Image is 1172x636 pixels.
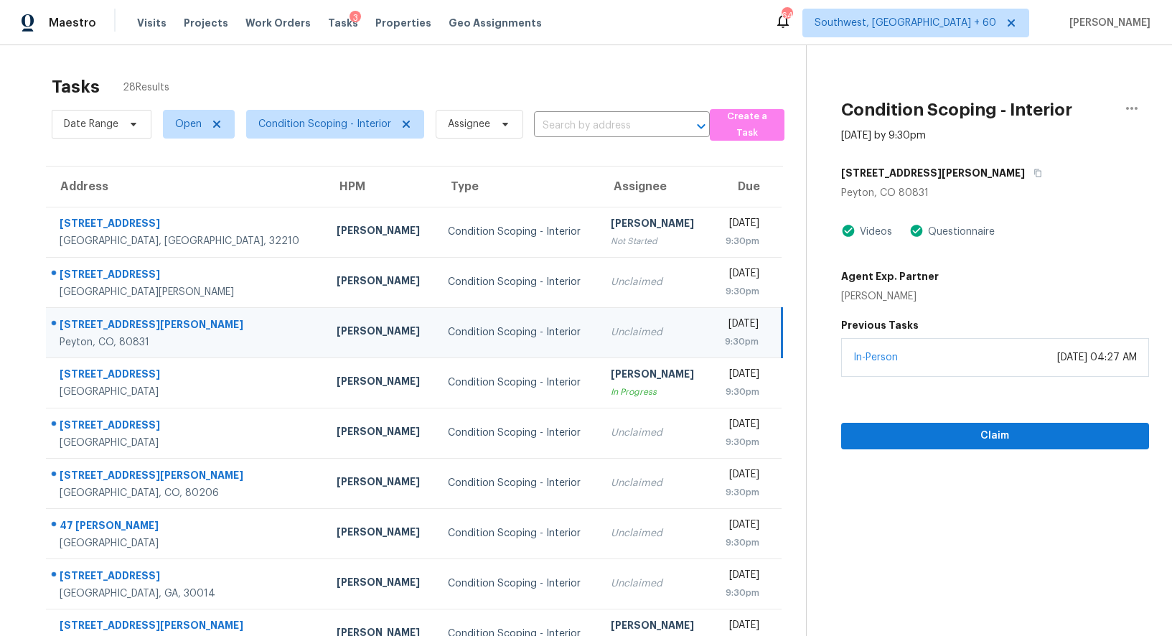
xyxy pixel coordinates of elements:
[853,352,898,363] a: In-Person
[841,289,939,304] div: [PERSON_NAME]
[611,426,699,440] div: Unclaimed
[721,485,759,500] div: 9:30pm
[60,618,314,636] div: [STREET_ADDRESS][PERSON_NAME]
[448,576,588,591] div: Condition Scoping - Interior
[448,426,588,440] div: Condition Scoping - Interior
[337,525,425,543] div: [PERSON_NAME]
[710,109,784,141] button: Create a Task
[60,468,314,486] div: [STREET_ADDRESS][PERSON_NAME]
[841,128,926,143] div: [DATE] by 9:30pm
[350,11,361,25] div: 3
[375,16,431,30] span: Properties
[841,269,939,284] h5: Agent Exp. Partner
[60,418,314,436] div: [STREET_ADDRESS]
[721,385,759,399] div: 9:30pm
[721,266,759,284] div: [DATE]
[46,167,325,207] th: Address
[60,569,314,586] div: [STREET_ADDRESS]
[853,427,1138,445] span: Claim
[815,16,996,30] span: Southwest, [GEOGRAPHIC_DATA] + 60
[909,223,924,238] img: Artifact Present Icon
[611,234,699,248] div: Not Started
[137,16,167,30] span: Visits
[448,476,588,490] div: Condition Scoping - Interior
[611,275,699,289] div: Unclaimed
[721,367,759,385] div: [DATE]
[337,223,425,241] div: [PERSON_NAME]
[245,16,311,30] span: Work Orders
[123,80,169,95] span: 28 Results
[611,526,699,541] div: Unclaimed
[60,367,314,385] div: [STREET_ADDRESS]
[337,474,425,492] div: [PERSON_NAME]
[52,80,100,94] h2: Tasks
[60,486,314,500] div: [GEOGRAPHIC_DATA], CO, 80206
[717,108,777,141] span: Create a Task
[60,518,314,536] div: 47 [PERSON_NAME]
[721,568,759,586] div: [DATE]
[611,576,699,591] div: Unclaimed
[611,618,699,636] div: [PERSON_NAME]
[611,216,699,234] div: [PERSON_NAME]
[60,436,314,450] div: [GEOGRAPHIC_DATA]
[60,586,314,601] div: [GEOGRAPHIC_DATA], GA, 30014
[60,216,314,234] div: [STREET_ADDRESS]
[841,423,1149,449] button: Claim
[1057,350,1137,365] div: [DATE] 04:27 AM
[60,317,314,335] div: [STREET_ADDRESS][PERSON_NAME]
[60,536,314,551] div: [GEOGRAPHIC_DATA]
[337,374,425,392] div: [PERSON_NAME]
[60,385,314,399] div: [GEOGRAPHIC_DATA]
[448,325,588,340] div: Condition Scoping - Interior
[611,367,699,385] div: [PERSON_NAME]
[449,16,542,30] span: Geo Assignments
[721,518,759,536] div: [DATE]
[841,186,1149,200] div: Peyton, CO 80831
[448,225,588,239] div: Condition Scoping - Interior
[337,424,425,442] div: [PERSON_NAME]
[448,117,490,131] span: Assignee
[841,166,1025,180] h5: [STREET_ADDRESS][PERSON_NAME]
[721,618,759,636] div: [DATE]
[721,317,758,335] div: [DATE]
[337,324,425,342] div: [PERSON_NAME]
[1064,16,1150,30] span: [PERSON_NAME]
[328,18,358,28] span: Tasks
[448,275,588,289] div: Condition Scoping - Interior
[721,335,758,349] div: 9:30pm
[721,234,759,248] div: 9:30pm
[611,385,699,399] div: In Progress
[710,167,782,207] th: Due
[721,216,759,234] div: [DATE]
[782,9,792,23] div: 649
[721,586,759,600] div: 9:30pm
[841,223,855,238] img: Artifact Present Icon
[1025,160,1044,186] button: Copy Address
[611,476,699,490] div: Unclaimed
[721,284,759,299] div: 9:30pm
[841,103,1072,117] h2: Condition Scoping - Interior
[721,467,759,485] div: [DATE]
[337,575,425,593] div: [PERSON_NAME]
[325,167,436,207] th: HPM
[60,285,314,299] div: [GEOGRAPHIC_DATA][PERSON_NAME]
[448,375,588,390] div: Condition Scoping - Interior
[534,115,670,137] input: Search by address
[611,325,699,340] div: Unclaimed
[841,318,1149,332] h5: Previous Tasks
[448,526,588,541] div: Condition Scoping - Interior
[337,273,425,291] div: [PERSON_NAME]
[184,16,228,30] span: Projects
[436,167,599,207] th: Type
[855,225,892,239] div: Videos
[60,267,314,285] div: [STREET_ADDRESS]
[691,116,711,136] button: Open
[60,335,314,350] div: Peyton, CO, 80831
[64,117,118,131] span: Date Range
[175,117,202,131] span: Open
[49,16,96,30] span: Maestro
[721,417,759,435] div: [DATE]
[258,117,391,131] span: Condition Scoping - Interior
[924,225,995,239] div: Questionnaire
[721,536,759,550] div: 9:30pm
